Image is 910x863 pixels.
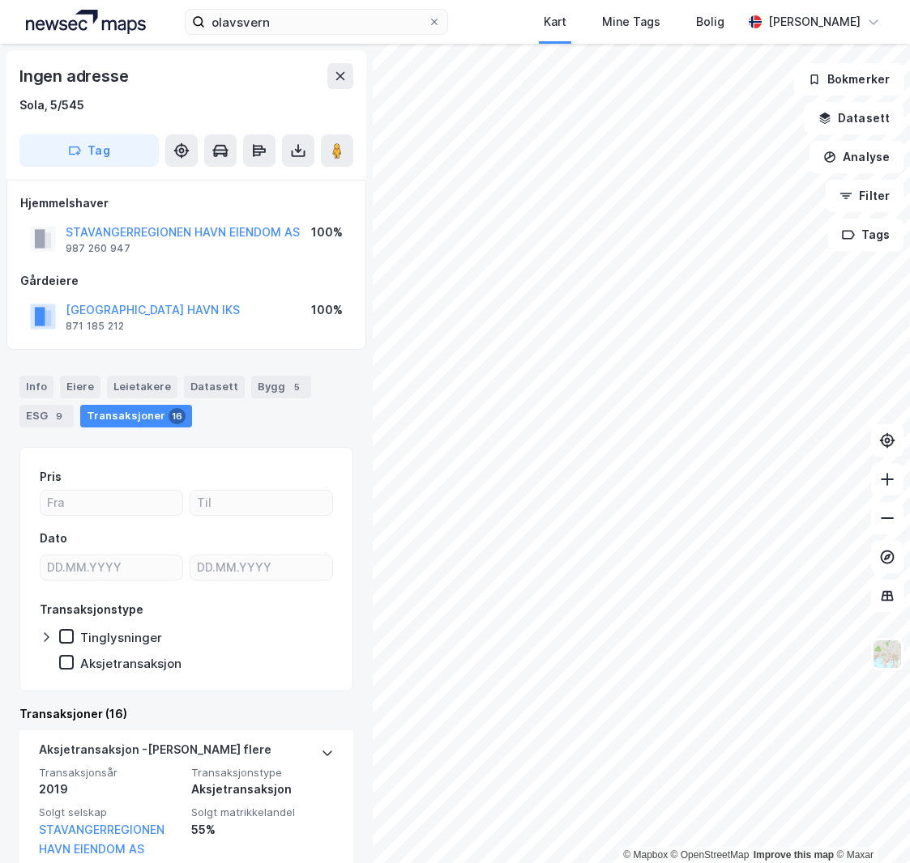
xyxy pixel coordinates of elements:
div: Info [19,376,53,398]
button: Datasett [805,102,904,134]
span: Transaksjonsår [39,766,182,780]
div: Bygg [251,376,311,398]
div: 9 [51,408,67,424]
button: Tags [828,219,904,251]
img: Z [872,639,903,670]
div: Gårdeiere [20,271,352,291]
a: OpenStreetMap [671,849,750,861]
div: ESG [19,405,74,427]
button: Tag [19,134,159,167]
div: Bolig [696,12,724,32]
button: Bokmerker [794,63,904,96]
button: Filter [826,180,904,212]
a: STAVANGERREGIONEN HAVN EIENDOM AS [39,823,164,856]
div: Aksjetransaksjon - [PERSON_NAME] flere [39,740,271,766]
div: Transaksjoner (16) [19,704,353,724]
span: Solgt matrikkelandel [191,806,334,819]
div: 871 185 212 [66,320,124,333]
div: 100% [311,300,343,320]
div: Datasett [184,376,245,398]
div: Ingen adresse [19,63,131,89]
input: DD.MM.YYYY [41,555,182,580]
div: Kart [544,12,566,32]
div: [PERSON_NAME] [768,12,861,32]
input: DD.MM.YYYY [190,555,332,580]
input: Fra [41,491,182,515]
div: Sola, 5/545 [19,96,84,115]
div: Transaksjoner [80,405,192,427]
div: Hjemmelshaver [20,193,352,213]
div: 2019 [39,780,182,799]
div: Aksjetransaksjon [191,780,334,799]
span: Transaksjonstype [191,766,334,780]
div: Pris [40,467,62,487]
input: Søk på adresse, matrikkel, gårdeiere, leietakere eller personer [205,10,428,34]
div: 100% [311,223,343,242]
div: Tinglysninger [80,630,162,645]
img: logo.a4113a55bc3d86da70a041830d287a7e.svg [26,10,146,34]
div: 16 [169,408,186,424]
div: Aksjetransaksjon [80,656,182,671]
a: Improve this map [754,849,834,861]
div: 55% [191,820,334,840]
div: Leietakere [107,376,177,398]
div: Dato [40,529,67,548]
iframe: Chat Widget [829,785,910,863]
div: Transaksjonstype [40,600,143,619]
div: 5 [288,379,305,395]
div: 987 260 947 [66,242,130,255]
span: Solgt selskap [39,806,182,819]
a: Mapbox [623,849,668,861]
button: Analyse [810,141,904,173]
div: Mine Tags [602,12,660,32]
input: Til [190,491,332,515]
div: Eiere [60,376,100,398]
